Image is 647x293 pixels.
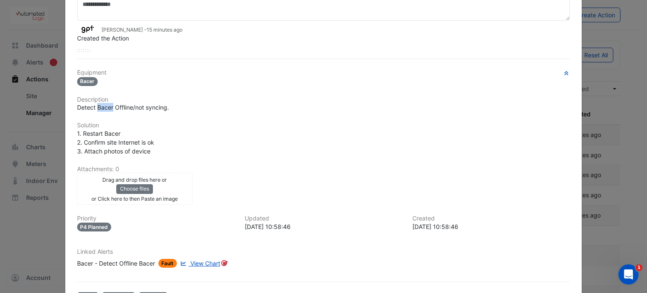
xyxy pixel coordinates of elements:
div: [DATE] 10:58:46 [245,222,402,231]
span: 1. Restart Bacer 2. Confirm site Internet is ok 3. Attach photos of device [77,130,154,155]
span: 1 [636,264,642,271]
span: Detect Bacer Offline/not syncing. [77,104,169,111]
h6: Updated [245,215,402,222]
div: P4 Planned [77,223,112,231]
small: Drag and drop files here or [102,177,167,183]
iframe: Intercom live chat [618,264,639,285]
h6: Attachments: 0 [77,166,570,173]
img: GPT Office [77,24,98,34]
h6: Description [77,96,570,103]
span: Created the Action [77,35,129,42]
button: Choose files [116,184,153,194]
div: [DATE] 10:58:46 [412,222,570,231]
h6: Equipment [77,69,570,76]
span: 2025-09-08 10:58:46 [147,27,182,33]
h6: Priority [77,215,235,222]
a: View Chart [179,259,220,268]
span: View Chart [190,260,220,267]
small: [PERSON_NAME] - [102,26,182,34]
h6: Linked Alerts [77,248,570,255]
div: Bacer - Detect Offline Bacer [77,259,155,268]
div: Tooltip anchor [220,259,228,267]
h6: Solution [77,122,570,129]
small: or Click here to then Paste an image [91,196,178,202]
span: Fault [158,259,177,268]
span: Bacer [77,77,98,86]
h6: Created [412,215,570,222]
